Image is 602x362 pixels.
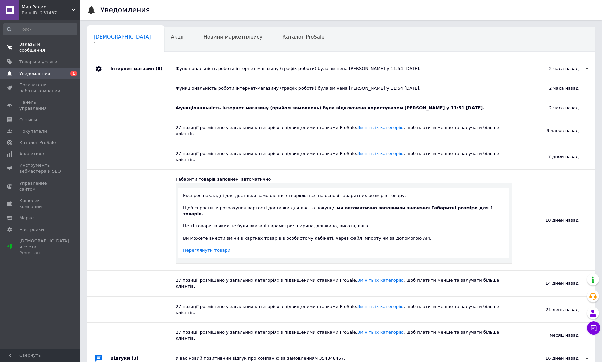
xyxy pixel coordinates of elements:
[176,66,522,72] div: Функціональність роботи інтернет-магазину (графік роботи) була змінена [PERSON_NAME] у 11:54 [DATE].
[19,198,62,210] span: Кошелек компании
[176,355,522,361] div: У вас новий позитивний відгук про компанію за замовленням 354348457.
[19,162,62,174] span: Инструменты вебмастера и SEO
[132,356,139,361] span: (3)
[19,151,44,157] span: Аналитика
[512,323,595,348] div: месяц назад
[19,41,62,53] span: Заказы и сообщения
[19,99,62,111] span: Панель управления
[587,321,600,335] button: Чат с покупателем
[512,118,595,143] div: 9 часов назад
[176,277,512,289] div: 27 позиції розміщено у загальних категоріях з підвищеними ставками ProSale. , щоб платити менше т...
[171,34,184,40] span: Акції
[512,297,595,322] div: 21 день назад
[512,144,595,169] div: 7 дней назад
[19,238,69,256] span: [DEMOGRAPHIC_DATA] и счета
[176,125,512,137] div: 27 позиції розміщено у загальних категоріях з підвищеними ставками ProSale. , щоб платити менше т...
[183,193,504,253] div: Експрес-накладні для доставки замовлення створюються на основі габаритних розмірів товару. Щоб сп...
[522,66,589,72] div: 2 часа назад
[22,10,80,16] div: Ваш ID: 231437
[176,85,512,91] div: Функціональність роботи інтернет-магазину (графік роботи) була змінена [PERSON_NAME] у 11:54 [DATE].
[512,98,595,118] div: 2 часа назад
[3,23,77,35] input: Поиск
[19,180,62,192] span: Управление сайтом
[176,105,512,111] div: Функціональність інтернет-магазину (прийом замовлень) була відключена користувачем [PERSON_NAME] ...
[19,227,44,233] span: Настройки
[357,330,404,335] a: Змініть їх категорію
[357,304,404,309] a: Змініть їх категорію
[357,125,404,130] a: Змініть їх категорію
[522,355,589,361] div: 16 дней назад
[512,271,595,296] div: 14 дней назад
[70,71,77,76] span: 1
[100,6,150,14] h1: Уведомления
[183,248,232,253] a: Переглянути товари.
[357,278,404,283] a: Змініть їх категорію
[512,170,595,270] div: 10 дней назад
[176,329,512,341] div: 27 позиції розміщено у загальних категоріях з підвищеними ставками ProSale. , щоб платити менше т...
[22,4,72,10] span: Мир Радио
[94,34,151,40] span: [DEMOGRAPHIC_DATA]
[19,215,36,221] span: Маркет
[512,79,595,98] div: 2 часа назад
[357,151,404,156] a: Змініть їх категорію
[110,58,176,79] div: Інтернет магазин
[19,82,62,94] span: Показатели работы компании
[183,205,493,216] b: ми автоматично заповнили значення Габаритні розміри для 1 товарів.
[176,304,512,316] div: 27 позиції розміщено у загальних категоріях з підвищеними ставками ProSale. , щоб платити менше т...
[19,128,47,134] span: Покупатели
[19,117,37,123] span: Отзывы
[176,176,512,183] div: Габарити товарів заповнені автоматично
[155,66,162,71] span: (8)
[19,59,57,65] span: Товары и услуги
[282,34,324,40] span: Каталог ProSale
[19,140,56,146] span: Каталог ProSale
[19,71,50,77] span: Уведомления
[19,250,69,256] div: Prom топ
[203,34,262,40] span: Новини маркетплейсу
[176,151,512,163] div: 27 позиції розміщено у загальних категоріях з підвищеними ставками ProSale. , щоб платити менше т...
[94,41,151,46] span: 1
